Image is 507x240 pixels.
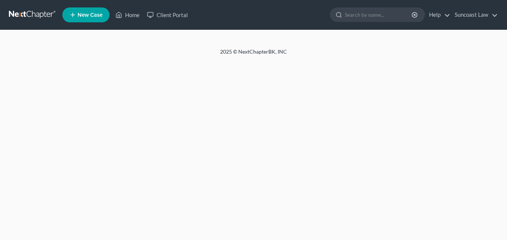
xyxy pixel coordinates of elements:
[112,8,143,22] a: Home
[42,48,465,61] div: 2025 © NextChapterBK, INC
[425,8,450,22] a: Help
[451,8,498,22] a: Suncoast Law
[345,8,413,22] input: Search by name...
[78,12,102,18] span: New Case
[143,8,192,22] a: Client Portal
